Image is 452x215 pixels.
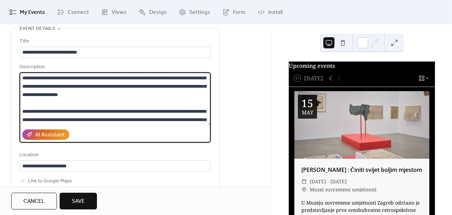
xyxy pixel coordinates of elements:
div: [PERSON_NAME] : Činiti svijet boljim mjestom [294,166,429,174]
a: Design [134,3,172,22]
span: Connect [68,8,89,17]
a: Form [217,3,251,22]
div: 15 [301,98,313,109]
div: Title [20,37,209,46]
div: AI Assistant [35,131,65,139]
span: Cancel [23,197,45,206]
span: Settings [189,8,210,17]
span: My Events [20,8,45,17]
span: Design [149,8,167,17]
span: [DATE] - [DATE] [310,177,347,186]
div: Location [20,151,209,159]
span: Install [268,8,282,17]
a: Settings [174,3,216,22]
button: Save [60,193,97,209]
span: Views [112,8,127,17]
span: Muzej suvremene umjetnosti [310,185,376,194]
div: ​ [301,185,307,194]
div: ​ [301,177,307,186]
a: Connect [52,3,94,22]
span: Save [72,197,85,206]
span: Form [233,8,246,17]
div: May [302,110,313,115]
div: Description [20,63,209,71]
span: Link to Google Maps [28,177,72,185]
div: Upcoming events [289,62,435,70]
button: AI Assistant [22,129,69,140]
span: Event details [20,25,55,33]
a: Install [253,3,288,22]
button: Cancel [11,193,57,209]
a: Views [96,3,132,22]
a: My Events [4,3,50,22]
